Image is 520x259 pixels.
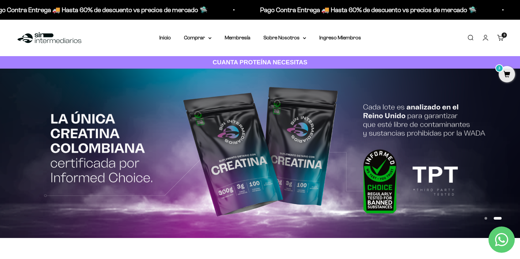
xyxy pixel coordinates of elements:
[213,59,307,66] strong: CUANTA PROTEÍNA NECESITAS
[263,33,306,42] summary: Sobre Nosotros
[244,5,461,15] p: Pago Contra Entrega 🚚 Hasta 60% de descuento vs precios de mercado 🛸
[184,33,212,42] summary: Comprar
[504,33,505,37] span: 3
[499,71,515,78] a: 3
[319,35,361,40] a: Ingreso Miembros
[495,64,503,72] mark: 3
[159,35,171,40] a: Inicio
[225,35,250,40] a: Membresía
